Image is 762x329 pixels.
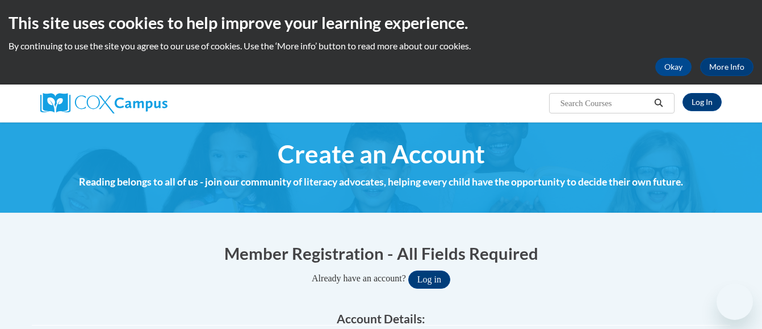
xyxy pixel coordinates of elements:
[683,93,722,111] a: Log In
[278,139,485,169] span: Create an Account
[408,271,450,289] button: Log in
[32,175,730,189] h4: Reading belongs to all of us - join our community of literacy advocates, helping every child have...
[559,96,650,110] input: Search Courses
[32,242,730,265] h1: Member Registration - All Fields Required
[655,58,692,76] button: Okay
[9,11,753,34] h2: This site uses cookies to help improve your learning experience.
[700,58,753,76] a: More Info
[717,284,753,320] iframe: Button to launch messaging window
[650,96,667,110] button: Search
[9,40,753,52] p: By continuing to use the site you agree to our use of cookies. Use the ‘More info’ button to read...
[40,93,168,113] img: Cox Campus
[337,311,425,326] span: Account Details:
[312,273,406,283] span: Already have an account?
